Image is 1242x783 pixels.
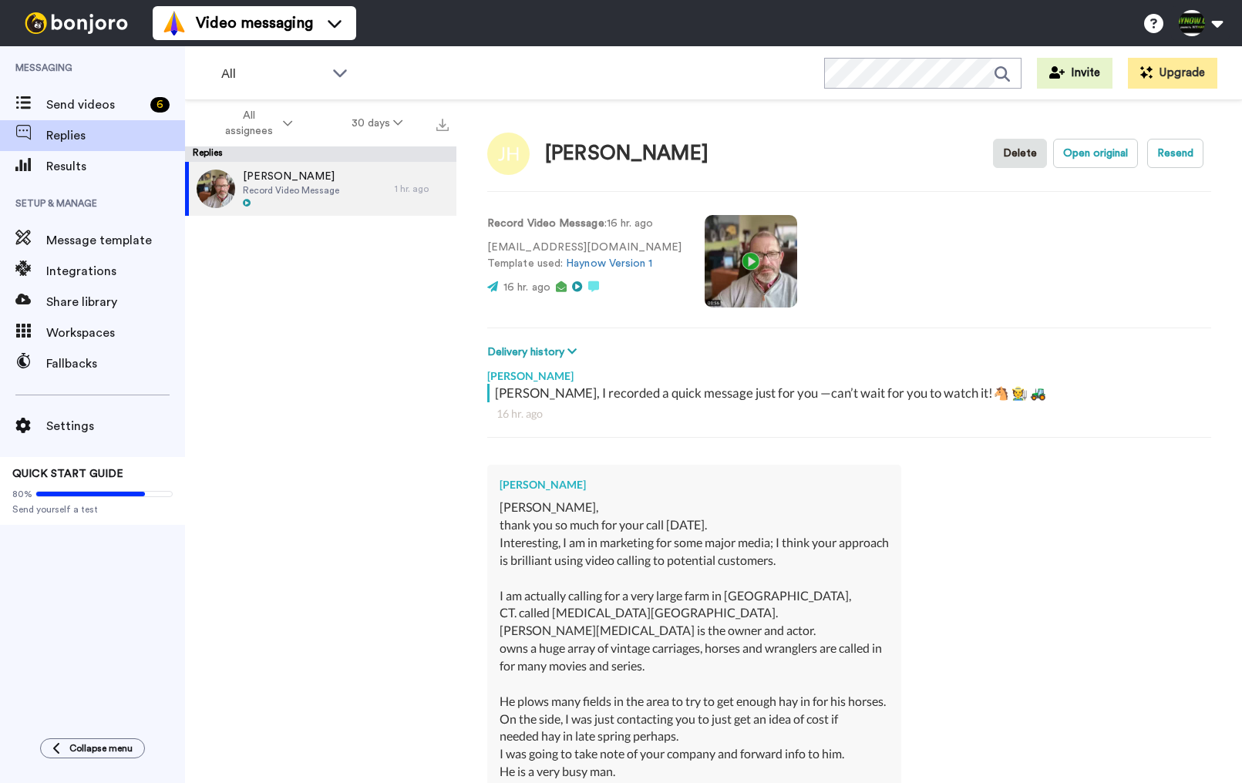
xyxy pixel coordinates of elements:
span: Record Video Message [243,184,339,197]
img: export.svg [436,119,449,131]
strong: Record Video Message [487,218,604,229]
span: QUICK START GUIDE [12,469,123,479]
button: Export all results that match these filters now. [432,112,453,135]
button: All assignees [188,102,322,145]
img: bj-logo-header-white.svg [19,12,134,34]
span: Replies [46,126,185,145]
a: [PERSON_NAME]Record Video Message1 hr. ago [185,162,456,216]
div: 6 [150,97,170,113]
div: [PERSON_NAME] [545,143,709,165]
div: 16 hr. ago [496,406,1202,422]
span: 80% [12,488,32,500]
button: Delivery history [487,344,581,361]
span: Integrations [46,262,185,281]
span: Fallbacks [46,355,185,373]
span: All assignees [217,108,280,139]
span: 16 hr. ago [503,282,550,293]
button: Resend [1147,139,1203,168]
span: [PERSON_NAME] [243,169,339,184]
div: [PERSON_NAME] [487,361,1211,384]
p: [EMAIL_ADDRESS][DOMAIN_NAME] Template used: [487,240,682,272]
button: Open original [1053,139,1138,168]
button: 30 days [322,109,433,137]
div: [PERSON_NAME] [500,477,889,492]
img: Image of Joy Haines [487,133,530,175]
img: b47d6ca4-874d-4873-adf5-a81b30ffd603-thumb.jpg [197,170,235,208]
button: Collapse menu [40,738,145,758]
span: Share library [46,293,185,311]
div: Replies [185,146,456,162]
button: Delete [993,139,1047,168]
p: : 16 hr. ago [487,216,682,232]
span: Video messaging [196,12,313,34]
span: Message template [46,231,185,250]
span: Collapse menu [69,742,133,754]
span: Send yourself a test [12,503,173,516]
span: Send videos [46,96,144,114]
span: Workspaces [46,324,185,342]
div: [PERSON_NAME], I recorded a quick message just for you —can’t wait for you to watch it!🐴 🧑‍🌾 🚜 [495,384,1207,402]
span: All [221,65,325,83]
button: Invite [1037,58,1112,89]
div: 1 hr. ago [395,183,449,195]
img: vm-color.svg [162,11,187,35]
span: Settings [46,417,185,435]
a: Haynow Version 1 [566,258,652,269]
span: Results [46,157,185,176]
button: Upgrade [1128,58,1217,89]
